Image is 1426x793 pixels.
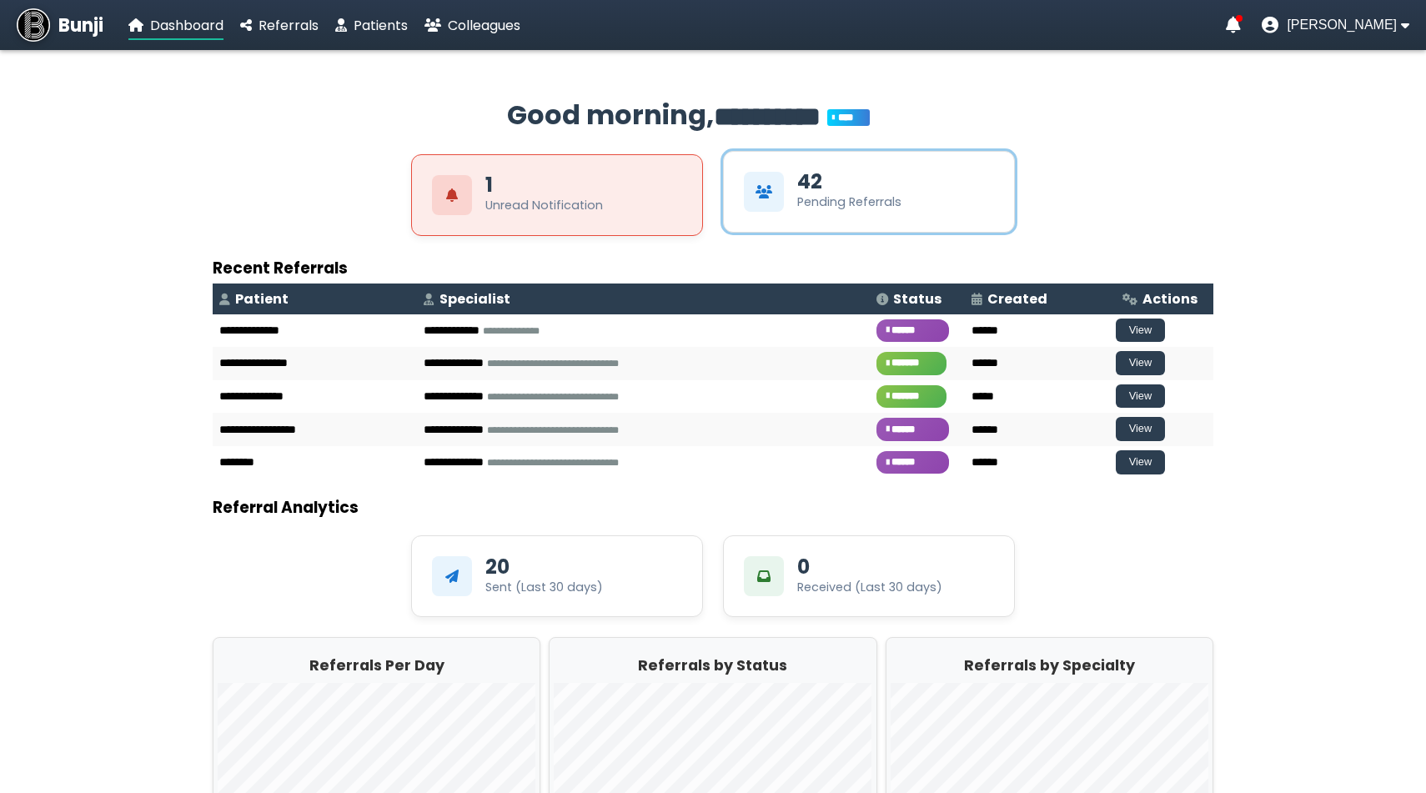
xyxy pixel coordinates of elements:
span: You’re on Plus! [827,109,870,126]
h2: Referrals by Specialty [891,655,1208,676]
button: User menu [1262,17,1409,33]
span: Dashboard [150,16,223,35]
div: 20Sent (Last 30 days) [411,535,703,617]
span: Referrals [259,16,319,35]
a: Dashboard [128,15,223,36]
h2: Referrals Per Day [218,655,535,676]
div: Sent (Last 30 days) [485,579,603,596]
div: 0 [797,557,810,577]
div: Received (Last 30 days) [797,579,942,596]
button: View [1116,417,1166,441]
div: Pending Referrals [797,193,901,211]
a: Patients [335,15,408,36]
img: Bunji Dental Referral Management [17,8,50,42]
a: Bunji [17,8,103,42]
div: 20 [485,557,510,577]
th: Created [965,284,1116,314]
button: View [1116,319,1166,343]
div: 42 [797,172,822,192]
div: View Unread Notifications [411,154,703,236]
th: Actions [1116,284,1213,314]
th: Patient [213,284,417,314]
div: Unread Notification [485,197,603,214]
a: Referrals [240,15,319,36]
button: View [1116,384,1166,409]
th: Status [870,284,966,314]
h3: Recent Referrals [213,256,1213,280]
a: Colleagues [424,15,520,36]
a: Notifications [1226,17,1241,33]
span: Colleagues [448,16,520,35]
span: [PERSON_NAME] [1287,18,1397,33]
div: View Pending Referrals [723,151,1015,233]
div: 0Received (Last 30 days) [723,535,1015,617]
h2: Good morning, [213,95,1213,138]
th: Specialist [417,284,870,314]
span: Bunji [58,12,103,39]
h3: Referral Analytics [213,495,1213,519]
button: View [1116,351,1166,375]
h2: Referrals by Status [554,655,871,676]
div: 1 [485,175,493,195]
span: Patients [354,16,408,35]
button: View [1116,450,1166,474]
